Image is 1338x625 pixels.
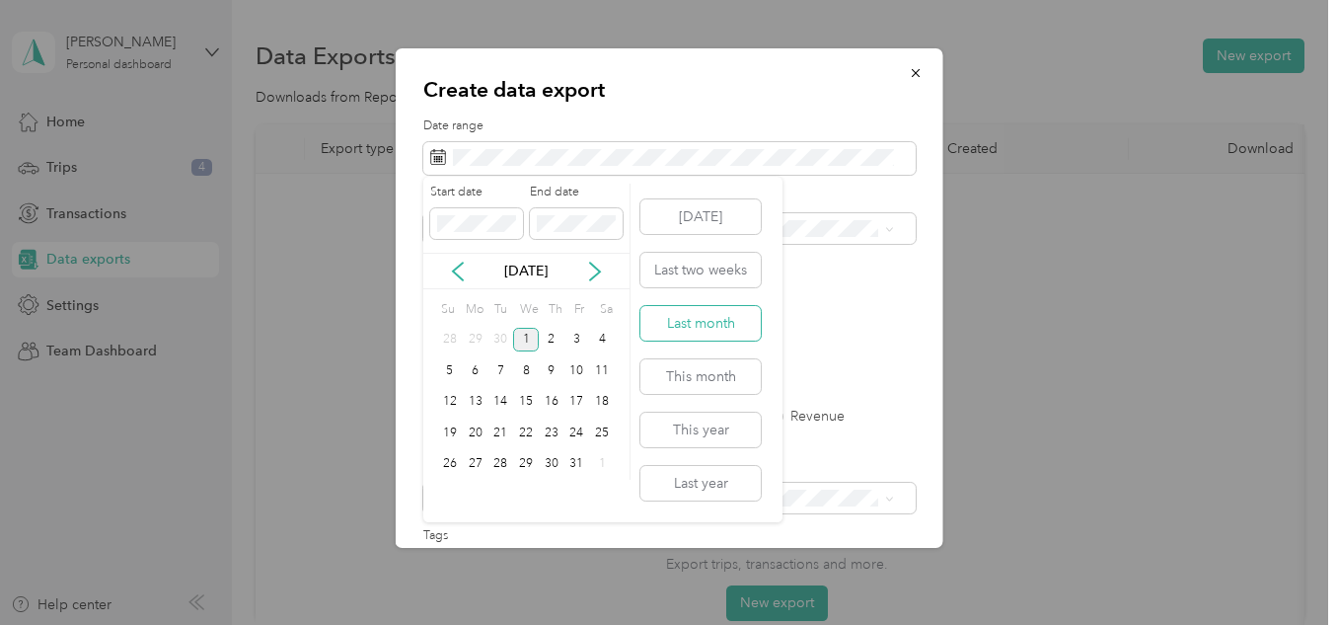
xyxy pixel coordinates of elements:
[487,328,513,352] div: 30
[463,296,484,324] div: Mo
[463,328,488,352] div: 29
[770,410,845,424] label: Revenue
[640,413,761,447] button: This year
[437,452,463,477] div: 26
[640,199,761,234] button: [DATE]
[423,76,916,104] p: Create data export
[570,296,589,324] div: Fr
[430,184,523,201] label: Start date
[463,421,488,445] div: 20
[1227,514,1338,625] iframe: Everlance-gr Chat Button Frame
[463,390,488,415] div: 13
[640,466,761,501] button: Last year
[589,390,615,415] div: 18
[513,452,539,477] div: 29
[516,296,539,324] div: We
[513,328,539,352] div: 1
[564,358,590,383] div: 10
[539,358,564,383] div: 9
[487,390,513,415] div: 14
[640,253,761,287] button: Last two weeks
[513,390,539,415] div: 15
[564,452,590,477] div: 31
[564,390,590,415] div: 17
[423,527,916,545] label: Tags
[437,358,463,383] div: 5
[539,421,564,445] div: 23
[487,358,513,383] div: 7
[437,390,463,415] div: 12
[490,296,509,324] div: Tu
[564,328,590,352] div: 3
[596,296,615,324] div: Sa
[589,421,615,445] div: 25
[437,296,456,324] div: Su
[513,358,539,383] div: 8
[539,390,564,415] div: 16
[487,452,513,477] div: 28
[437,421,463,445] div: 19
[463,452,488,477] div: 27
[546,296,564,324] div: Th
[564,421,590,445] div: 24
[437,328,463,352] div: 28
[640,359,761,394] button: This month
[589,358,615,383] div: 11
[589,452,615,477] div: 1
[513,421,539,445] div: 22
[539,328,564,352] div: 2
[640,306,761,341] button: Last month
[530,184,623,201] label: End date
[589,328,615,352] div: 4
[463,358,488,383] div: 6
[484,261,567,281] p: [DATE]
[423,117,916,135] label: Date range
[539,452,564,477] div: 30
[487,421,513,445] div: 21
